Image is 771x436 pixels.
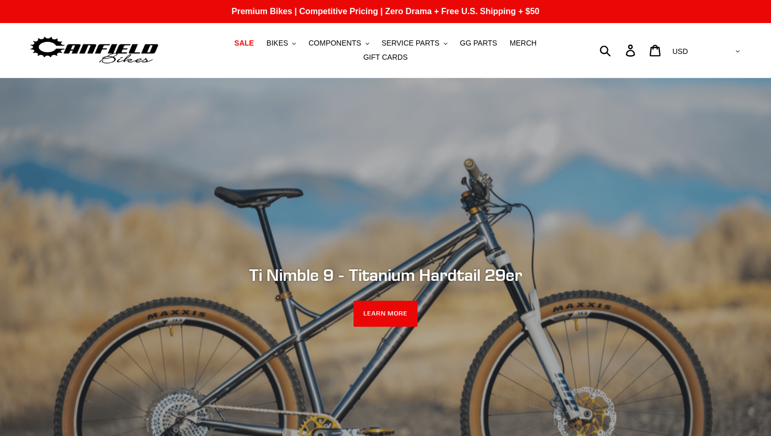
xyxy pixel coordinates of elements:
span: GG PARTS [460,39,497,48]
button: COMPONENTS [303,36,374,50]
img: Canfield Bikes [29,34,160,67]
a: MERCH [505,36,542,50]
input: Search [605,39,632,62]
a: LEARN MORE [354,301,418,327]
a: GIFT CARDS [358,50,413,64]
span: BIKES [266,39,288,48]
span: SERVICE PARTS [381,39,439,48]
h2: Ti Nimble 9 - Titanium Hardtail 29er [100,265,671,285]
span: MERCH [510,39,537,48]
button: SERVICE PARTS [376,36,452,50]
a: SALE [229,36,259,50]
span: GIFT CARDS [363,53,408,62]
button: BIKES [261,36,301,50]
span: COMPONENTS [308,39,361,48]
span: SALE [234,39,254,48]
a: GG PARTS [455,36,502,50]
